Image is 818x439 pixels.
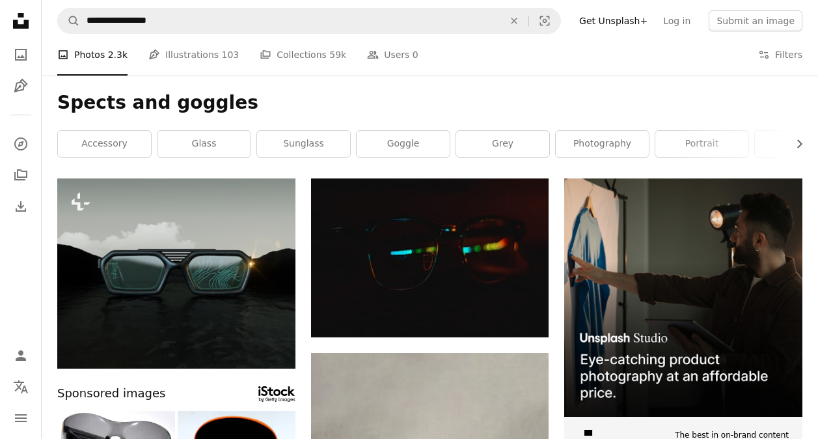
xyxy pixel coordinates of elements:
button: scroll list to the right [787,131,802,157]
span: Sponsored images [57,384,165,403]
a: Users 0 [367,34,418,76]
a: Get Unsplash+ [571,10,655,31]
a: grey [456,131,549,157]
img: black framed eyeglasses on black surface [311,178,549,337]
form: Find visuals sitewide [57,8,561,34]
img: file-1715714098234-25b8b4e9d8faimage [564,178,802,417]
a: Download History [8,193,34,219]
button: Search Unsplash [58,8,80,33]
a: Log in / Sign up [8,343,34,369]
a: Collections [8,162,34,188]
a: A pair of sunglasses with a sky background [57,268,295,279]
a: Explore [8,131,34,157]
a: glass [157,131,251,157]
a: accessory [58,131,151,157]
a: portrait [655,131,748,157]
a: Log in [655,10,698,31]
button: Language [8,374,34,400]
a: Collections 59k [260,34,346,76]
h1: Spects and goggles [57,91,802,115]
button: Filters [758,34,802,76]
a: black framed eyeglasses on black surface [311,252,549,264]
a: Illustrations [8,73,34,99]
button: Submit an image [709,10,802,31]
button: Menu [8,405,34,431]
button: Visual search [529,8,560,33]
span: 103 [222,48,239,62]
a: sunglass [257,131,350,157]
a: Illustrations 103 [148,34,239,76]
a: goggle [357,131,450,157]
button: Clear [500,8,528,33]
a: Photos [8,42,34,68]
span: 0 [413,48,418,62]
span: 59k [329,48,346,62]
img: A pair of sunglasses with a sky background [57,178,295,369]
a: photography [556,131,649,157]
